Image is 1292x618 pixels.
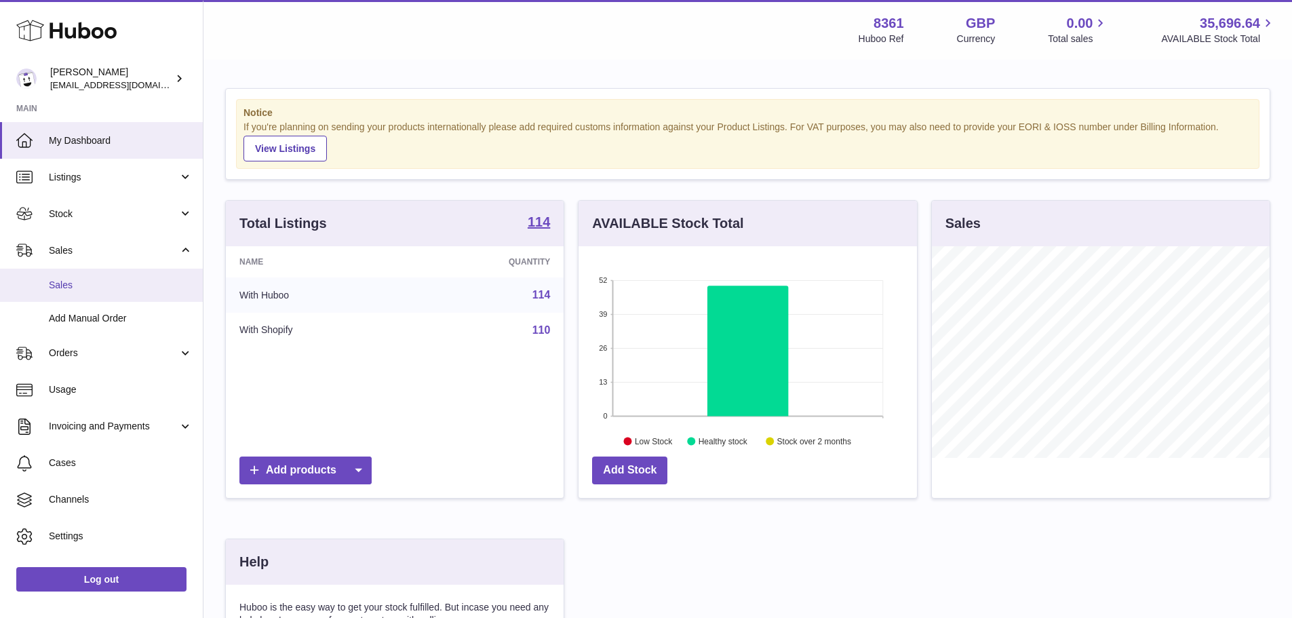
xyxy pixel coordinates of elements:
[600,310,608,318] text: 39
[1048,33,1108,45] span: Total sales
[532,289,551,301] a: 114
[50,66,172,92] div: [PERSON_NAME]
[600,276,608,284] text: 52
[966,14,995,33] strong: GBP
[49,312,193,325] span: Add Manual Order
[592,457,667,484] a: Add Stock
[49,244,178,257] span: Sales
[49,208,178,220] span: Stock
[859,33,904,45] div: Huboo Ref
[16,69,37,89] img: internalAdmin-8361@internal.huboo.com
[604,412,608,420] text: 0
[239,214,327,233] h3: Total Listings
[532,324,551,336] a: 110
[49,134,193,147] span: My Dashboard
[49,347,178,360] span: Orders
[226,246,408,277] th: Name
[49,420,178,433] span: Invoicing and Payments
[592,214,743,233] h3: AVAILABLE Stock Total
[945,214,981,233] h3: Sales
[239,457,372,484] a: Add products
[239,553,269,571] h3: Help
[528,215,550,231] a: 114
[226,277,408,313] td: With Huboo
[600,378,608,386] text: 13
[243,121,1252,161] div: If you're planning on sending your products internationally please add required customs informati...
[49,279,193,292] span: Sales
[528,215,550,229] strong: 114
[49,171,178,184] span: Listings
[1161,33,1276,45] span: AVAILABLE Stock Total
[600,344,608,352] text: 26
[1048,14,1108,45] a: 0.00 Total sales
[1161,14,1276,45] a: 35,696.64 AVAILABLE Stock Total
[635,436,673,446] text: Low Stock
[243,136,327,161] a: View Listings
[16,567,187,592] a: Log out
[1200,14,1260,33] span: 35,696.64
[1067,14,1093,33] span: 0.00
[699,436,748,446] text: Healthy stock
[226,313,408,348] td: With Shopify
[50,79,199,90] span: [EMAIL_ADDRESS][DOMAIN_NAME]
[49,530,193,543] span: Settings
[49,383,193,396] span: Usage
[49,493,193,506] span: Channels
[874,14,904,33] strong: 8361
[957,33,996,45] div: Currency
[777,436,851,446] text: Stock over 2 months
[408,246,564,277] th: Quantity
[243,107,1252,119] strong: Notice
[49,457,193,469] span: Cases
